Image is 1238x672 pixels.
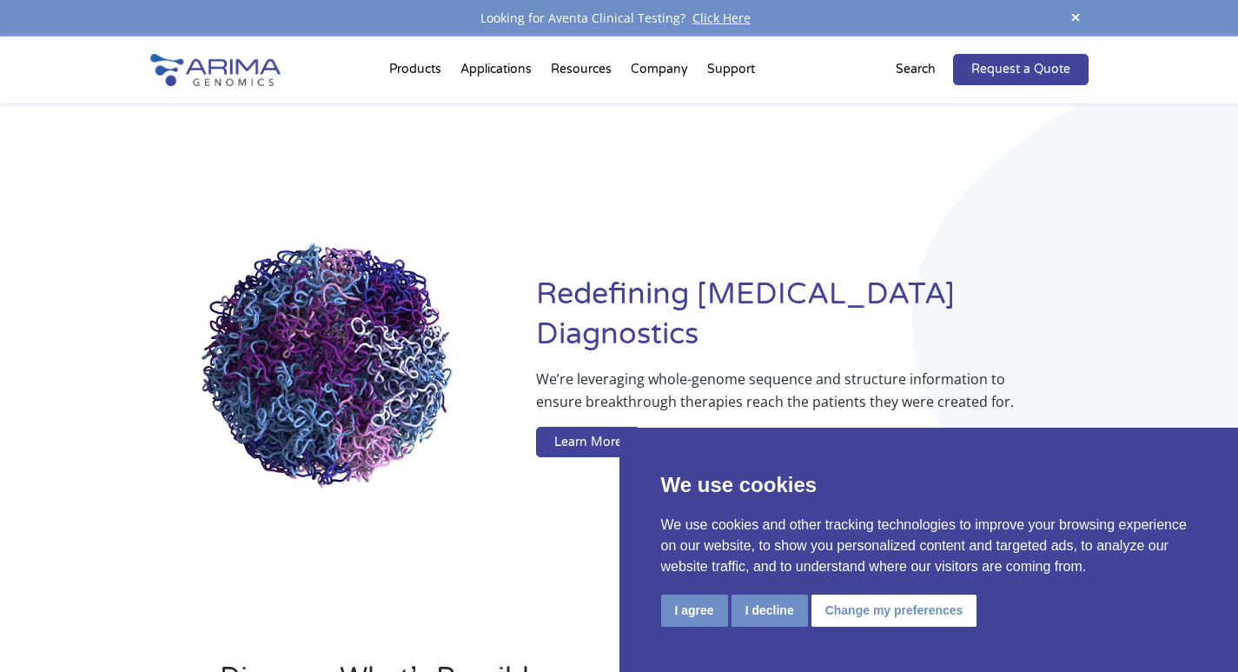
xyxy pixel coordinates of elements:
[150,7,1089,30] div: Looking for Aventa Clinical Testing?
[536,368,1018,427] p: We’re leveraging whole-genome sequence and structure information to ensure breakthrough therapies...
[896,58,936,81] p: Search
[661,595,728,627] button: I agree
[953,54,1089,85] a: Request a Quote
[536,427,640,458] a: Learn More
[150,54,281,86] img: Arima-Genomics-logo
[685,10,758,26] a: Click Here
[811,595,977,627] button: Change my preferences
[661,469,1197,501] p: We use cookies
[732,595,808,627] button: I decline
[661,515,1197,577] p: We use cookies and other tracking technologies to improve your browsing experience on our website...
[536,275,1088,368] h1: Redefining [MEDICAL_DATA] Diagnostics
